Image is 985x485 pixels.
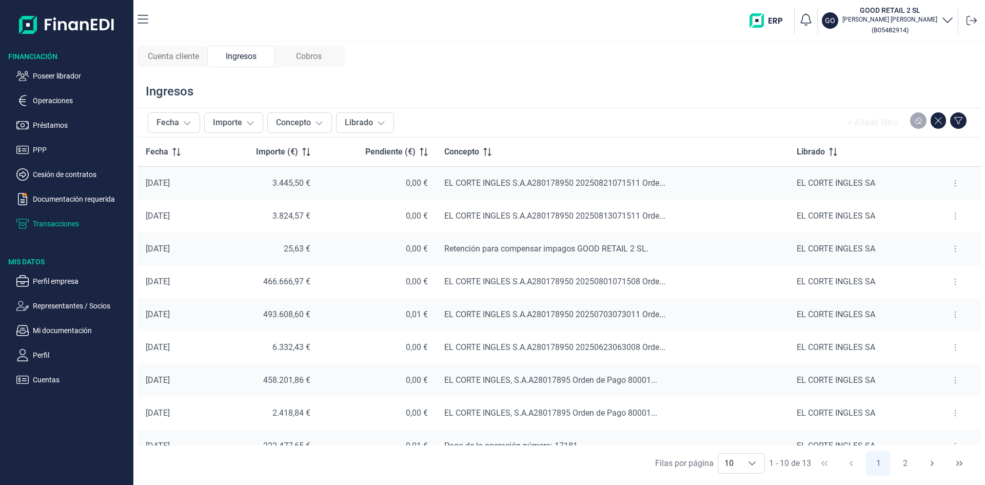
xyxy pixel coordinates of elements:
span: EL CORTE INGLES SA [797,342,875,352]
div: [DATE] [146,178,205,188]
button: Mi documentación [16,324,129,337]
div: 25,63 € [222,244,310,254]
p: Perfil [33,349,129,361]
button: Last Page [947,451,972,476]
h3: GOOD RETAIL 2 SL [842,5,937,15]
span: 1 - 10 de 13 [769,459,811,468]
span: 10 [718,454,740,473]
p: Transacciones [33,218,129,230]
div: 466.666,97 € [222,277,310,287]
span: EL CORTE INGLES SA [797,309,875,319]
div: [DATE] [146,211,205,221]
div: Filas por página [655,457,714,470]
div: [DATE] [146,309,205,320]
div: Ingresos [207,46,275,67]
span: Concepto [444,146,479,158]
button: Cesión de contratos [16,168,129,181]
img: erp [750,13,790,28]
div: Ingresos [146,83,193,100]
div: 2.418,84 € [222,408,310,418]
div: Cobros [275,46,343,67]
span: EL CORTE INGLES S.A.A280178950 20250801071508 Orde... [444,277,665,286]
span: EL CORTE INGLES, S.A.A28017895 Orden de Pago 80001... [444,408,657,418]
div: 0,00 € [327,342,427,353]
button: Perfil empresa [16,275,129,287]
span: EL CORTE INGLES SA [797,244,875,254]
div: 3.824,57 € [222,211,310,221]
button: Page 2 [893,451,918,476]
span: EL CORTE INGLES SA [797,375,875,385]
div: [DATE] [146,244,205,254]
button: Operaciones [16,94,129,107]
p: Representantes / Socios [33,300,129,312]
span: EL CORTE INGLES, S.A.A28017895 Orden de Pago 80001... [444,375,657,385]
button: Representantes / Socios [16,300,129,312]
div: 0,00 € [327,178,427,188]
span: Cuenta cliente [148,50,199,63]
div: 222.477,65 € [222,441,310,451]
button: First Page [812,451,837,476]
span: Fecha [146,146,168,158]
span: Cobros [296,50,322,63]
div: 3.445,50 € [222,178,310,188]
button: Fecha [148,112,200,133]
span: EL CORTE INGLES S.A.A280178950 20250813071511 Orde... [444,211,665,221]
span: Retención para compensar impagos GOOD RETAIL 2 SL. [444,244,648,254]
button: Importe [204,112,263,133]
span: Pendiente (€) [365,146,416,158]
div: 0,00 € [327,375,427,385]
div: 0,00 € [327,277,427,287]
button: Librado [336,112,394,133]
div: 0,00 € [327,408,427,418]
span: Ingresos [226,50,257,63]
span: EL CORTE INGLES SA [797,277,875,286]
div: [DATE] [146,277,205,287]
p: Cuentas [33,374,129,386]
p: [PERSON_NAME] [PERSON_NAME] [842,15,937,24]
span: EL CORTE INGLES S.A.A280178950 20250821071511 Orde... [444,178,665,188]
button: Page 1 [866,451,891,476]
p: Cesión de contratos [33,168,129,181]
p: Operaciones [33,94,129,107]
button: Documentación requerida [16,193,129,205]
button: Cuentas [16,374,129,386]
div: 0,01 € [327,441,427,451]
p: GO [825,15,835,26]
p: Préstamos [33,119,129,131]
p: Mi documentación [33,324,129,337]
button: PPP [16,144,129,156]
span: EL CORTE INGLES SA [797,178,875,188]
div: 0,01 € [327,309,427,320]
div: [DATE] [146,408,205,418]
img: Logo de aplicación [19,8,115,41]
span: EL CORTE INGLES S.A.A280178950 20250623063008 Orde... [444,342,665,352]
p: Perfil empresa [33,275,129,287]
button: Previous Page [839,451,863,476]
p: Poseer librador [33,70,129,82]
div: [DATE] [146,375,205,385]
div: 6.332,43 € [222,342,310,353]
div: Choose [740,454,764,473]
span: Pago de la operación número: 17181. [444,441,580,451]
div: 0,00 € [327,244,427,254]
button: Transacciones [16,218,129,230]
span: EL CORTE INGLES SA [797,441,875,451]
p: Documentación requerida [33,193,129,205]
span: EL CORTE INGLES SA [797,211,875,221]
div: Cuenta cliente [140,46,207,67]
button: Concepto [267,112,332,133]
span: Importe (€) [256,146,298,158]
button: Next Page [920,451,944,476]
button: Préstamos [16,119,129,131]
button: GOGOOD RETAIL 2 SL[PERSON_NAME] [PERSON_NAME](B05482914) [822,5,954,36]
div: 458.201,86 € [222,375,310,385]
div: 493.608,60 € [222,309,310,320]
p: PPP [33,144,129,156]
button: Perfil [16,349,129,361]
span: Librado [797,146,825,158]
div: [DATE] [146,342,205,353]
div: 0,00 € [327,211,427,221]
span: EL CORTE INGLES SA [797,408,875,418]
div: [DATE] [146,441,205,451]
span: EL CORTE INGLES S.A.A280178950 20250703073011 Orde... [444,309,665,319]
